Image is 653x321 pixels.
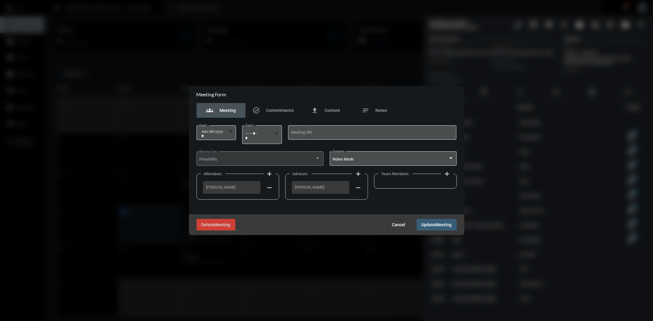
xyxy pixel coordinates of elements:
mat-icon: remove [355,184,362,191]
button: UpdateMeeting [417,219,457,230]
mat-icon: add [266,170,273,178]
mat-icon: groups [206,107,213,114]
span: Cancel [392,222,406,227]
span: Possibility [199,157,217,161]
mat-icon: file_upload [311,107,318,114]
span: [PERSON_NAME] [206,185,257,190]
button: DeleteMeeting [197,219,235,230]
button: Cancel [387,219,411,230]
span: Meeting [220,108,236,113]
span: Meeting [436,223,452,227]
span: Content [325,108,340,113]
label: Advisors: [290,172,312,176]
mat-icon: task_alt [253,107,260,114]
mat-icon: add [444,170,451,178]
span: Delete [201,223,214,227]
span: Notes [376,108,387,113]
span: Notes Made [332,157,354,161]
h2: Meeting Form [197,91,226,97]
span: Update [422,223,436,227]
span: [PERSON_NAME] [295,185,346,190]
label: Attendees: [201,172,226,176]
mat-icon: notes [362,107,370,114]
span: Commitments [266,108,294,113]
mat-icon: remove [266,184,273,191]
span: Meeting [214,223,231,227]
label: Team Members: [378,172,413,176]
mat-icon: add [355,170,362,178]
